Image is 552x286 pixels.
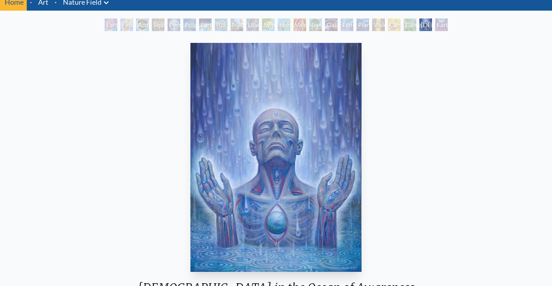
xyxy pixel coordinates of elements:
div: Acorn Dream [136,18,149,31]
div: Vajra Horse [294,18,306,31]
div: Squirrel [152,18,164,31]
div: Tree & Person [309,18,322,31]
div: Dance of Cannabia [404,18,416,31]
div: [US_STATE] Song [215,18,227,31]
div: Earth Witness [105,18,117,31]
div: Vision Tree [372,18,385,31]
div: Eclipse [183,18,196,31]
div: Cannabis Mudra [388,18,401,31]
div: Eco-Atlas [341,18,353,31]
div: Gaia [325,18,338,31]
img: Baptism-in-the-Ocean-of-Awareness-2017-Alex-Grey-watermarked.jpg [190,43,362,272]
div: Earthmind [435,18,448,31]
div: Flesh of the Gods [120,18,133,31]
div: Planetary Prayers [356,18,369,31]
div: [DEMOGRAPHIC_DATA] in the Ocean of Awareness [419,18,432,31]
div: Earth Energies [199,18,212,31]
div: Humming Bird [278,18,290,31]
div: Lilacs [246,18,259,31]
div: Metamorphosis [231,18,243,31]
div: Symbiosis: Gall Wasp & Oak Tree [262,18,275,31]
div: Person Planet [168,18,180,31]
